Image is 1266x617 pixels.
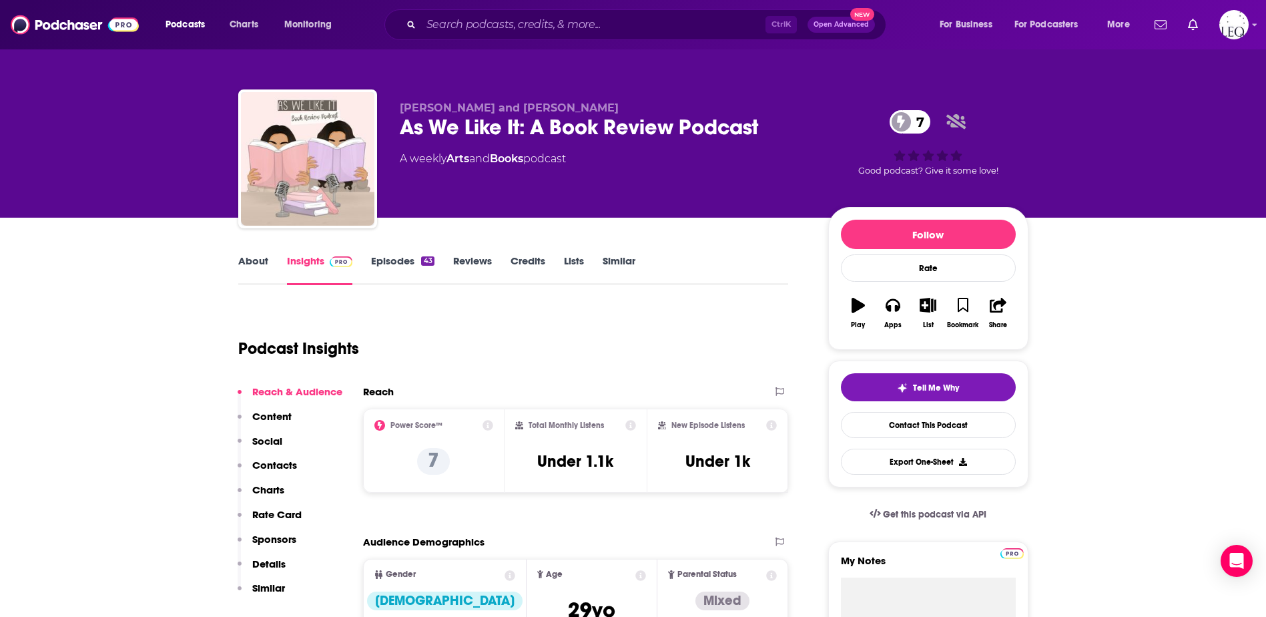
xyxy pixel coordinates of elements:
h3: Under 1.1k [537,451,613,471]
p: 7 [417,448,450,475]
a: Get this podcast via API [859,498,998,531]
span: [PERSON_NAME] and [PERSON_NAME] [400,101,619,114]
h3: Under 1k [685,451,750,471]
div: List [923,321,934,329]
button: Apps [876,289,910,337]
p: Content [252,410,292,423]
div: 7Good podcast? Give it some love! [828,101,1028,184]
span: and [469,152,490,165]
span: For Podcasters [1014,15,1078,34]
span: Ctrl K [765,16,797,33]
button: open menu [275,14,349,35]
span: Get this podcast via API [883,509,986,520]
img: User Profile [1219,10,1249,39]
h2: Total Monthly Listens [529,421,604,430]
p: Details [252,558,286,570]
a: Arts [446,152,469,165]
span: More [1107,15,1130,34]
button: Sponsors [238,533,296,558]
img: Podchaser Pro [1000,548,1024,559]
p: Contacts [252,459,297,471]
button: List [910,289,945,337]
div: Mixed [695,592,749,610]
p: Social [252,435,282,447]
a: Contact This Podcast [841,412,1016,438]
span: Charts [230,15,258,34]
a: Credits [511,254,545,285]
img: As We Like It: A Book Review Podcast [241,92,374,226]
a: InsightsPodchaser Pro [287,254,353,285]
button: Similar [238,582,285,606]
div: A weekly podcast [400,151,566,167]
button: open menu [156,14,222,35]
img: Podchaser - Follow, Share and Rate Podcasts [11,12,139,37]
div: Play [851,321,865,329]
div: Apps [884,321,902,329]
p: Rate Card [252,508,302,521]
h2: Power Score™ [390,421,442,430]
a: Reviews [453,254,492,285]
a: Lists [564,254,584,285]
button: tell me why sparkleTell Me Why [841,373,1016,401]
a: Books [490,152,523,165]
button: Follow [841,220,1016,249]
img: Podchaser Pro [330,256,353,267]
div: 43 [421,256,434,266]
span: Monitoring [284,15,332,34]
button: Export One-Sheet [841,449,1016,475]
button: Contacts [238,459,297,483]
a: Charts [221,14,266,35]
span: Gender [386,570,416,579]
span: Logged in as LeoPR [1219,10,1249,39]
h2: Audience Demographics [363,536,485,548]
span: Good podcast? Give it some love! [858,166,998,176]
button: Charts [238,483,284,508]
a: Episodes43 [371,254,434,285]
button: Share [980,289,1015,337]
button: Bookmark [946,289,980,337]
div: Open Intercom Messenger [1221,545,1253,577]
button: Show profile menu [1219,10,1249,39]
div: Share [989,321,1007,329]
button: Open AdvancedNew [808,17,875,33]
span: Tell Me Why [913,383,959,393]
input: Search podcasts, credits, & more... [421,14,765,35]
p: Charts [252,483,284,496]
button: open menu [1006,14,1098,35]
a: Similar [603,254,635,285]
a: Show notifications dropdown [1149,13,1172,36]
a: 7 [890,110,931,134]
span: Age [546,570,563,579]
button: open menu [930,14,1009,35]
button: open menu [1098,14,1147,35]
img: tell me why sparkle [897,383,908,393]
button: Rate Card [238,508,302,533]
span: Podcasts [166,15,205,34]
span: Parental Status [677,570,737,579]
h1: Podcast Insights [238,339,359,359]
button: Play [841,289,876,337]
button: Social [238,435,282,459]
span: Open Advanced [814,21,869,28]
p: Reach & Audience [252,385,342,398]
a: Pro website [1000,546,1024,559]
span: New [850,8,874,21]
div: Bookmark [947,321,978,329]
a: Show notifications dropdown [1183,13,1203,36]
h2: Reach [363,385,394,398]
div: [DEMOGRAPHIC_DATA] [367,592,523,610]
button: Details [238,558,286,582]
label: My Notes [841,554,1016,578]
div: Search podcasts, credits, & more... [397,9,899,40]
p: Similar [252,582,285,594]
h2: New Episode Listens [671,421,745,430]
div: Rate [841,254,1016,282]
p: Sponsors [252,533,296,546]
button: Content [238,410,292,435]
button: Reach & Audience [238,385,342,410]
span: 7 [903,110,931,134]
a: About [238,254,268,285]
span: For Business [940,15,992,34]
